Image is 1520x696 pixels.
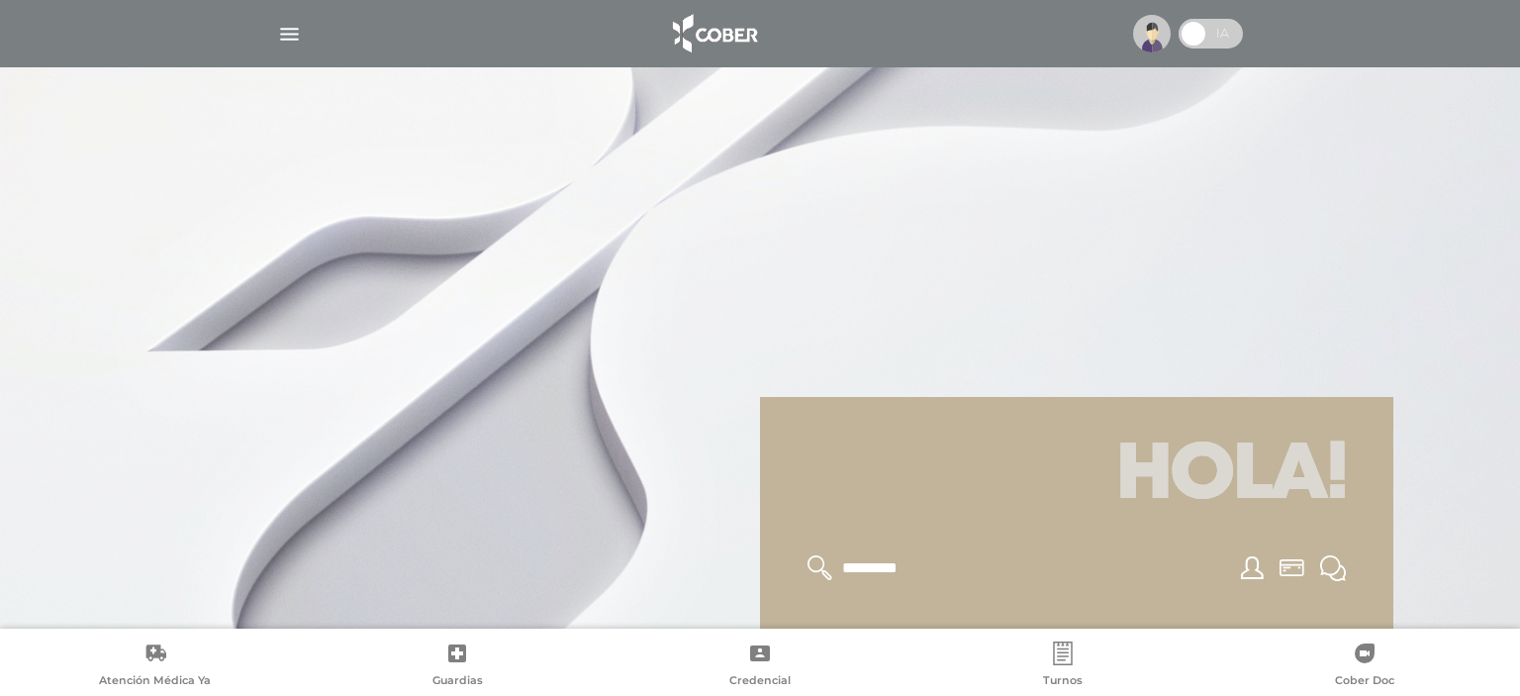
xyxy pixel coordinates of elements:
[4,642,307,692] a: Atención Médica Ya
[609,642,911,692] a: Credencial
[1213,642,1516,692] a: Cober Doc
[1043,673,1083,691] span: Turnos
[1133,15,1171,52] img: profile-placeholder.svg
[1335,673,1394,691] span: Cober Doc
[662,10,766,57] img: logo_cober_home-white.png
[99,673,211,691] span: Atención Médica Ya
[307,642,610,692] a: Guardias
[911,642,1214,692] a: Turnos
[432,673,483,691] span: Guardias
[277,22,302,47] img: Cober_menu-lines-white.svg
[729,673,791,691] span: Credencial
[784,421,1370,532] h1: Hola!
